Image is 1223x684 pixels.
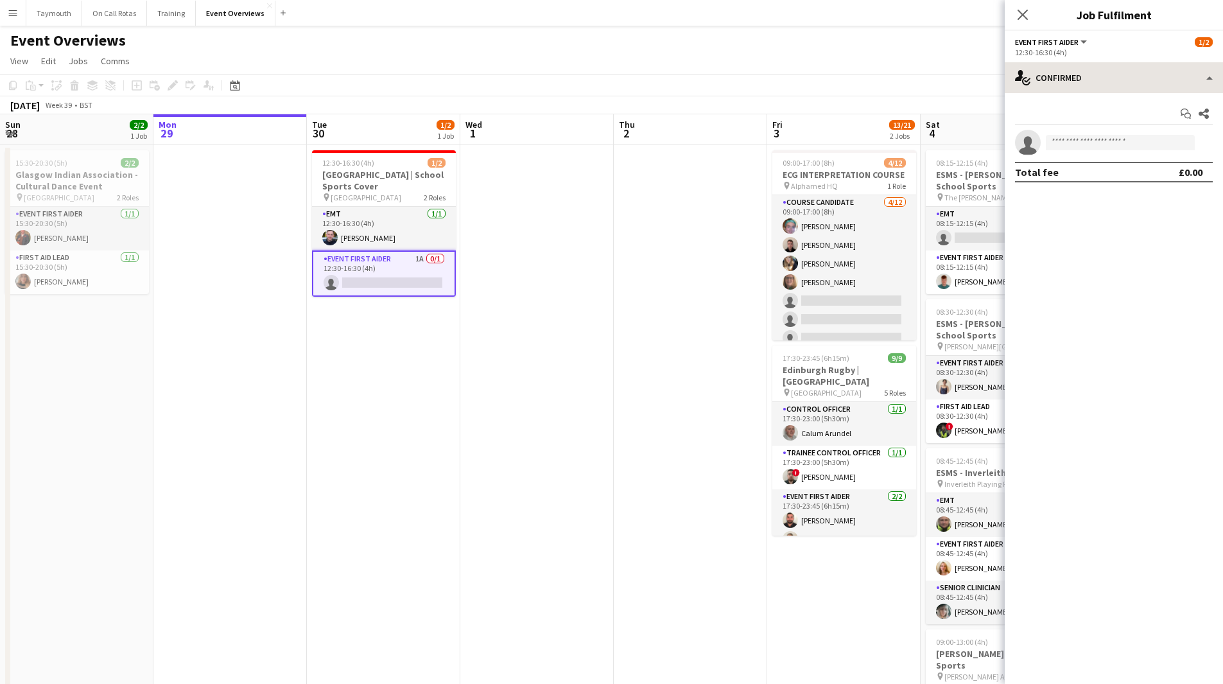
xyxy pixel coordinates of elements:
[944,342,1037,351] span: [PERSON_NAME][GEOGRAPHIC_DATA]
[312,207,456,250] app-card-role: EMT1/112:30-16:30 (4h)[PERSON_NAME]
[926,150,1070,294] app-job-card: 08:15-12:15 (4h)1/2ESMS - [PERSON_NAME] School Sports The [PERSON_NAME][GEOGRAPHIC_DATA]2 RolesEM...
[465,119,482,130] span: Wed
[888,353,906,363] span: 9/9
[196,1,275,26] button: Event Overviews
[159,119,177,130] span: Mon
[322,158,374,168] span: 12:30-16:30 (4h)
[437,131,454,141] div: 1 Job
[772,150,916,340] app-job-card: 09:00-17:00 (8h)4/12ECG INTERPRETATION COURSE Alphamed HQ1 RoleCourse Candidate4/1209:00-17:00 (8...
[946,423,953,430] span: !
[80,100,92,110] div: BST
[69,55,88,67] span: Jobs
[312,169,456,192] h3: [GEOGRAPHIC_DATA] | School Sports Cover
[5,53,33,69] a: View
[926,169,1070,192] h3: ESMS - [PERSON_NAME] School Sports
[926,493,1070,537] app-card-role: EMT1/108:45-12:45 (4h)[PERSON_NAME]
[944,193,1037,202] span: The [PERSON_NAME][GEOGRAPHIC_DATA]
[884,158,906,168] span: 4/12
[791,388,862,398] span: [GEOGRAPHIC_DATA]
[1015,166,1059,179] div: Total fee
[926,207,1070,250] app-card-role: EMT0/108:15-12:15 (4h)
[926,448,1070,624] div: 08:45-12:45 (4h)3/3ESMS - Inverleith Inverleith Playing Fields3 RolesEMT1/108:45-12:45 (4h)[PERSO...
[312,150,456,297] app-job-card: 12:30-16:30 (4h)1/2[GEOGRAPHIC_DATA] | School Sports Cover [GEOGRAPHIC_DATA]2 RolesEMT1/112:30-16...
[924,126,940,141] span: 4
[1195,37,1213,47] span: 1/2
[42,100,74,110] span: Week 39
[926,648,1070,671] h3: [PERSON_NAME] School Sports
[24,193,94,202] span: [GEOGRAPHIC_DATA]
[130,120,148,130] span: 2/2
[890,131,914,141] div: 2 Jobs
[772,119,783,130] span: Fri
[1005,62,1223,93] div: Confirmed
[944,672,1037,681] span: [PERSON_NAME] Academy Playing Fields
[772,364,916,387] h3: Edinburgh Rugby | [GEOGRAPHIC_DATA]
[926,119,940,130] span: Sat
[772,489,916,552] app-card-role: Event First Aider2/217:30-23:45 (6h15m)[PERSON_NAME][PERSON_NAME]
[926,250,1070,294] app-card-role: Event First Aider1/108:15-12:15 (4h)[PERSON_NAME]
[783,353,849,363] span: 17:30-23:45 (6h15m)
[130,131,147,141] div: 1 Job
[792,469,800,477] span: !
[312,119,327,130] span: Tue
[82,1,147,26] button: On Call Rotas
[5,207,149,250] app-card-role: Event First Aider1/115:30-20:30 (5h)[PERSON_NAME]
[147,1,196,26] button: Training
[5,250,149,294] app-card-role: First Aid Lead1/115:30-20:30 (5h)[PERSON_NAME]
[926,467,1070,478] h3: ESMS - Inverleith
[772,446,916,489] app-card-role: Trainee Control Officer1/117:30-23:00 (5h30m)![PERSON_NAME]
[26,1,82,26] button: Taymouth
[926,356,1070,399] app-card-role: Event First Aider1/108:30-12:30 (4h)[PERSON_NAME]
[36,53,61,69] a: Edit
[464,126,482,141] span: 1
[312,250,456,297] app-card-role: Event First Aider1A0/112:30-16:30 (4h)
[117,193,139,202] span: 2 Roles
[5,150,149,294] app-job-card: 15:30-20:30 (5h)2/2Glasgow Indian Association - Cultural Dance Event [GEOGRAPHIC_DATA]2 RolesEven...
[617,126,635,141] span: 2
[1015,37,1089,47] button: Event First Aider
[770,126,783,141] span: 3
[1005,6,1223,23] h3: Job Fulfilment
[926,581,1070,624] app-card-role: Senior Clinician1/108:45-12:45 (4h)[PERSON_NAME]
[936,158,988,168] span: 08:15-12:15 (4h)
[41,55,56,67] span: Edit
[772,346,916,536] app-job-card: 17:30-23:45 (6h15m)9/9Edinburgh Rugby | [GEOGRAPHIC_DATA] [GEOGRAPHIC_DATA]5 RolesControl Officer...
[936,637,988,647] span: 09:00-13:00 (4h)
[1015,48,1213,57] div: 12:30-16:30 (4h)
[424,193,446,202] span: 2 Roles
[783,158,835,168] span: 09:00-17:00 (8h)
[3,126,21,141] span: 28
[772,195,916,444] app-card-role: Course Candidate4/1209:00-17:00 (8h)[PERSON_NAME][PERSON_NAME][PERSON_NAME][PERSON_NAME]
[5,169,149,192] h3: Glasgow Indian Association - Cultural Dance Event
[944,479,1022,489] span: Inverleith Playing Fields
[889,120,915,130] span: 13/21
[10,55,28,67] span: View
[310,126,327,141] span: 30
[884,388,906,398] span: 5 Roles
[96,53,135,69] a: Comms
[1015,37,1079,47] span: Event First Aider
[936,456,988,466] span: 08:45-12:45 (4h)
[926,299,1070,443] app-job-card: 08:30-12:30 (4h)2/2ESMS - [PERSON_NAME] School Sports [PERSON_NAME][GEOGRAPHIC_DATA]2 RolesEvent ...
[331,193,401,202] span: [GEOGRAPHIC_DATA]
[10,99,40,112] div: [DATE]
[791,181,838,191] span: Alphamed HQ
[428,158,446,168] span: 1/2
[437,120,455,130] span: 1/2
[121,158,139,168] span: 2/2
[10,31,126,50] h1: Event Overviews
[926,318,1070,341] h3: ESMS - [PERSON_NAME] School Sports
[15,158,67,168] span: 15:30-20:30 (5h)
[887,181,906,191] span: 1 Role
[619,119,635,130] span: Thu
[1179,166,1202,179] div: £0.00
[926,537,1070,581] app-card-role: Event First Aider1/108:45-12:45 (4h)[PERSON_NAME]
[936,307,988,317] span: 08:30-12:30 (4h)
[5,119,21,130] span: Sun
